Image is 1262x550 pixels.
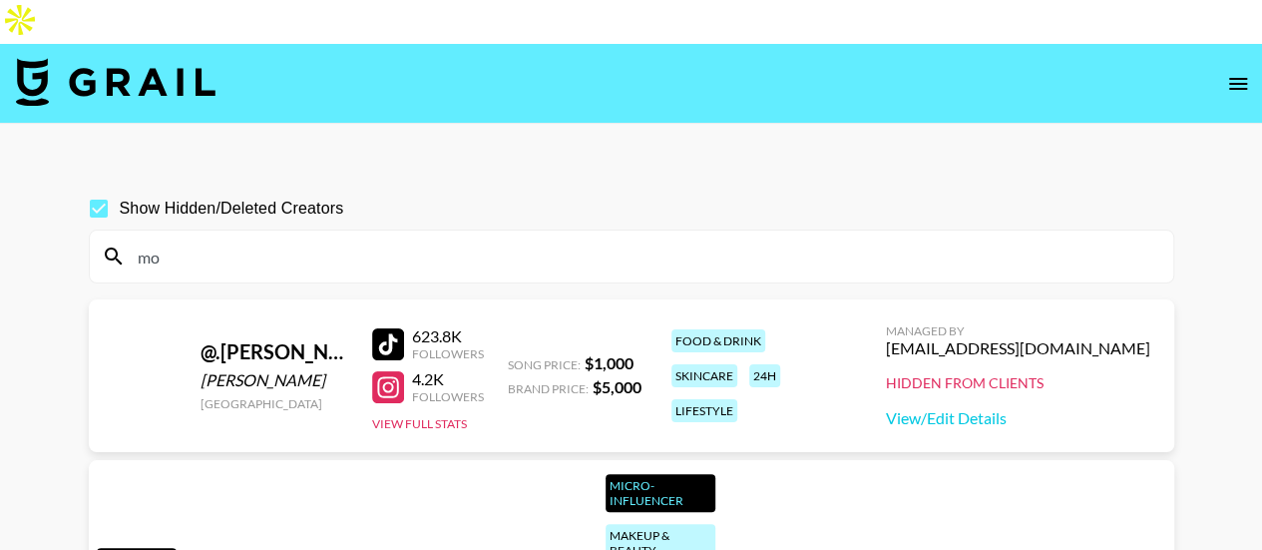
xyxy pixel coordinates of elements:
span: Show Hidden/Deleted Creators [120,197,344,221]
div: Followers [412,389,484,404]
span: Song Price: [508,357,581,372]
div: Followers [412,346,484,361]
a: View/Edit Details [886,408,1150,428]
strong: $ 5,000 [593,377,641,396]
div: food & drink [671,329,765,352]
div: Hidden from Clients [886,374,1150,392]
span: Brand Price: [508,381,589,396]
div: Managed By [886,323,1150,338]
button: View Full Stats [372,416,467,431]
div: 623.8K [412,326,484,346]
div: [PERSON_NAME] [201,370,348,390]
div: [GEOGRAPHIC_DATA] [201,396,348,411]
div: @ .[PERSON_NAME].[PERSON_NAME] [201,339,348,364]
input: Search by User Name [126,241,1161,273]
div: [EMAIL_ADDRESS][DOMAIN_NAME] [886,338,1150,358]
div: 24h [749,364,780,387]
div: skincare [671,364,737,387]
div: lifestyle [671,399,737,422]
div: 4.2K [412,369,484,389]
img: Grail Talent [16,58,215,106]
div: Micro-Influencer [606,474,715,512]
button: open drawer [1218,64,1258,104]
strong: $ 1,000 [585,353,633,372]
